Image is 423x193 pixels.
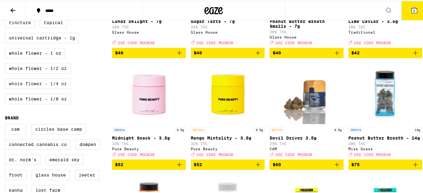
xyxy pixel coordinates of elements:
[270,62,344,159] a: Open page for Devil Driver 3.5g from CAM
[45,154,84,164] label: Emerald Sky
[112,159,186,169] button: Add to bag
[5,32,79,42] label: Universal Cartridge - 1g
[112,24,186,28] p: 26% THC
[349,30,423,34] div: Traditional
[118,152,155,156] span: USE CODE MOON30
[5,93,71,104] label: Whole Flower - 1/8 oz
[191,24,265,28] p: 26% THC
[112,126,127,132] p: INDICA
[349,146,423,150] div: Miss Grass
[270,141,344,145] p: 29% THC
[112,18,186,23] p: Lunar Delight - 7g
[191,18,265,23] p: Sugar Tarts - 7g
[118,40,155,44] span: USE CODE MOON30
[112,135,186,140] p: Midnight Snack - 3.5g
[333,126,344,132] p: 3.5g
[270,126,284,132] p: SATIVA
[355,62,416,123] img: Miss Grass - Peanut Butter Breath - 14g
[270,135,344,140] p: Devil Driver 3.5g
[413,126,422,132] p: 14g
[31,123,86,134] label: Circles Base Camp
[5,154,40,164] label: Dr. Norm's
[40,17,67,27] label: Topical
[197,40,234,44] span: USE CODE MOON30
[5,169,27,180] label: Froot
[112,62,186,159] a: Open page for Midnight Snack - 3.5g from Pure Beauty
[197,152,234,156] span: USE CODE MOON30
[194,50,202,55] span: $40
[115,162,123,166] span: $52
[354,40,391,44] span: USE CODE MOON30
[349,135,423,140] p: Peanut Butter Breath - 14g
[76,139,100,149] label: Dompen
[5,123,26,134] label: CAM
[75,169,99,180] label: Jeeter
[254,126,265,132] p: 3.5g
[352,162,360,166] span: $75
[5,78,71,88] label: Whole Flower - 1/4 oz
[4,4,44,9] span: Hi. Need any help?
[32,169,70,180] label: Glass House
[191,62,265,159] a: Open page for Mango Mintality - 3.5g from Pure Beauty
[194,162,202,166] span: $52
[197,62,258,123] img: Pure Beauty - Mango Mintality - 3.5g
[112,141,186,145] p: 33% THC
[349,62,423,159] a: Open page for Peanut Butter Breath - 14g from Miss Grass
[354,152,391,156] span: USE CODE MOON30
[115,50,123,55] span: $40
[270,35,344,38] div: Glass House
[270,47,344,57] button: Add to bag
[414,8,415,12] span: 5
[175,126,186,132] p: 3.5g
[349,18,423,23] p: Lime Caviar - 3.5g
[270,146,344,150] div: CAM
[349,159,423,169] button: Add to bag
[275,152,312,156] span: USE CODE MOON30
[112,146,186,150] div: Pure Beauty
[273,162,281,166] span: $60
[276,62,337,123] img: CAM - Devil Driver 3.5g
[5,17,35,27] label: Tincture
[270,29,344,33] p: 30% THC
[112,47,186,57] button: Add to bag
[112,30,186,34] div: Glass House
[191,159,265,169] button: Add to bag
[191,47,265,57] button: Add to bag
[349,24,423,28] p: 28% THC
[5,139,71,149] label: Connected Cannabis Co
[349,126,363,132] p: INDICA
[270,18,344,28] p: Peanut Butter Breath Smalls - 7g
[191,135,265,140] p: Mango Mintality - 3.5g
[118,62,180,123] img: Pure Beauty - Midnight Snack - 3.5g
[191,30,265,34] div: Glass House
[352,50,360,55] span: $42
[5,47,65,58] label: Whole Flower - 1 oz
[349,47,423,57] button: Add to bag
[191,126,206,132] p: SATIVA
[275,40,312,44] span: USE CODE MOON30
[191,146,265,150] div: Pure Beauty
[273,50,281,55] span: $40
[191,141,265,145] p: 32% THC
[5,63,71,73] label: Whole Flower - 1/2 oz
[5,115,19,120] legend: Brand
[349,141,423,145] p: 30% THC
[270,159,344,169] button: Add to bag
